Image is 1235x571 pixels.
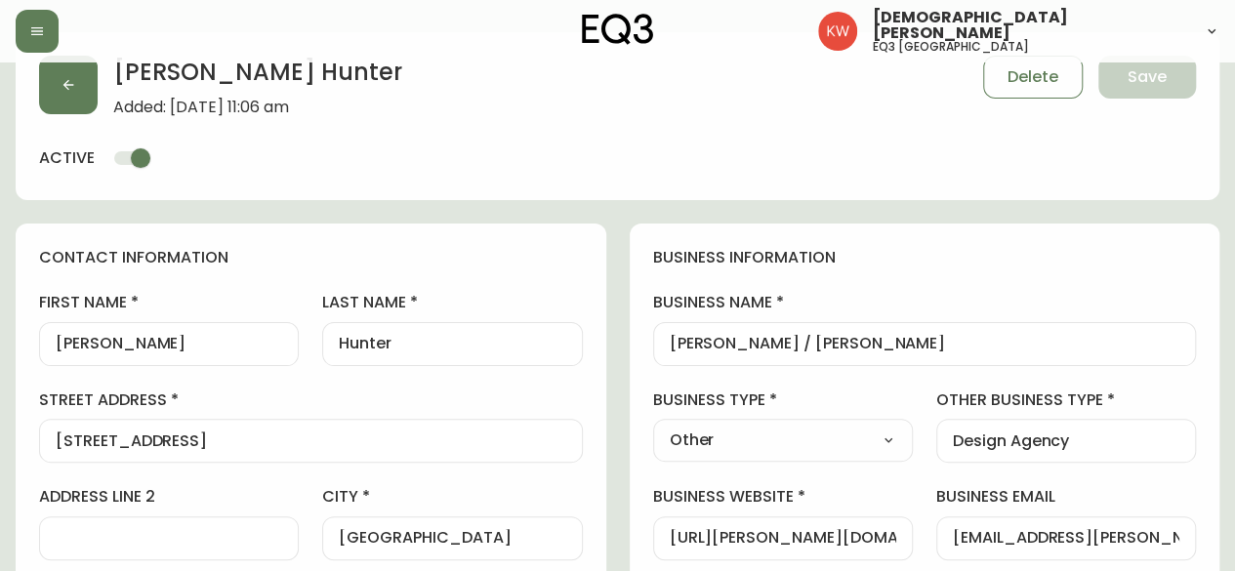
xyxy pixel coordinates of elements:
label: other business type [936,389,1196,411]
h5: eq3 [GEOGRAPHIC_DATA] [873,41,1029,53]
label: business type [653,389,913,411]
img: f33162b67396b0982c40ce2a87247151 [818,12,857,51]
input: https://www.designshop.com [670,529,896,548]
label: business email [936,486,1196,508]
h4: business information [653,247,1197,268]
h2: [PERSON_NAME] Hunter [113,56,402,99]
label: address line 2 [39,486,299,508]
label: city [322,486,582,508]
h4: contact information [39,247,583,268]
label: business name [653,292,1197,313]
label: first name [39,292,299,313]
label: business website [653,486,913,508]
img: logo [582,14,654,45]
h4: active [39,147,95,169]
span: [DEMOGRAPHIC_DATA][PERSON_NAME] [873,10,1188,41]
button: Delete [983,56,1083,99]
label: last name [322,292,582,313]
label: street address [39,389,583,411]
span: Added: [DATE] 11:06 am [113,99,402,116]
span: Delete [1008,66,1058,88]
